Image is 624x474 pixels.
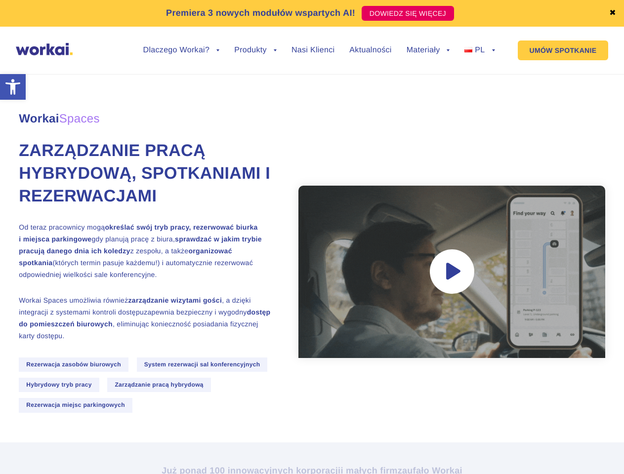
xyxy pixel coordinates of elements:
p: Premiera 3 nowych modułów wspartych AI! [166,6,355,20]
span: zapewnia bezpieczny i wygodny , eliminując konieczność posiadania fizycznej karty dostępu. [19,308,270,340]
a: UMÓW SPOTKANIE [518,40,609,60]
span: Hybrydowy tryb pracy [19,378,99,392]
span: Workai [19,101,100,125]
a: Materiały [407,46,450,54]
p: Od teraz pracownicy mogą gdy planują pracę z biura, z zespołu, a także (których termin pasuje każ... [19,221,275,280]
a: ✖ [609,9,616,17]
span: Rezerwacja zasobów biurowych [19,357,128,372]
strong: organizować spotkania [19,247,232,267]
strong: sprawdzać w jakim trybie pracują danego dnia ich koledzy [19,235,262,255]
span: Zarządzanie pracą hybrydową [107,378,210,392]
a: Produkty [234,46,277,54]
a: Dlaczego Workai? [143,46,220,54]
span: System rezerwacji sal konferencyjnych [137,357,268,372]
strong: określać swój tryb pracy, rezerwować biurka i miejsca parkingowe [19,223,257,243]
a: Aktualności [349,46,391,54]
a: Nasi Klienci [291,46,334,54]
p: Workai Spaces umożliwia również , a dzięki integracji z systemami kontroli dostępu [19,294,275,342]
strong: dostęp do pomieszczeń biurowych [19,308,270,328]
a: DOWIEDZ SIĘ WIĘCEJ [362,6,454,21]
span: Rezerwacja miejsc parkingowych [19,398,132,412]
em: Spaces [59,112,100,125]
h1: Zarządzanie pracą hybrydową, spotkaniami i rezerwacjami [19,140,275,208]
strong: zarządzanie wizytami gości [128,296,222,304]
span: PL [475,46,485,54]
